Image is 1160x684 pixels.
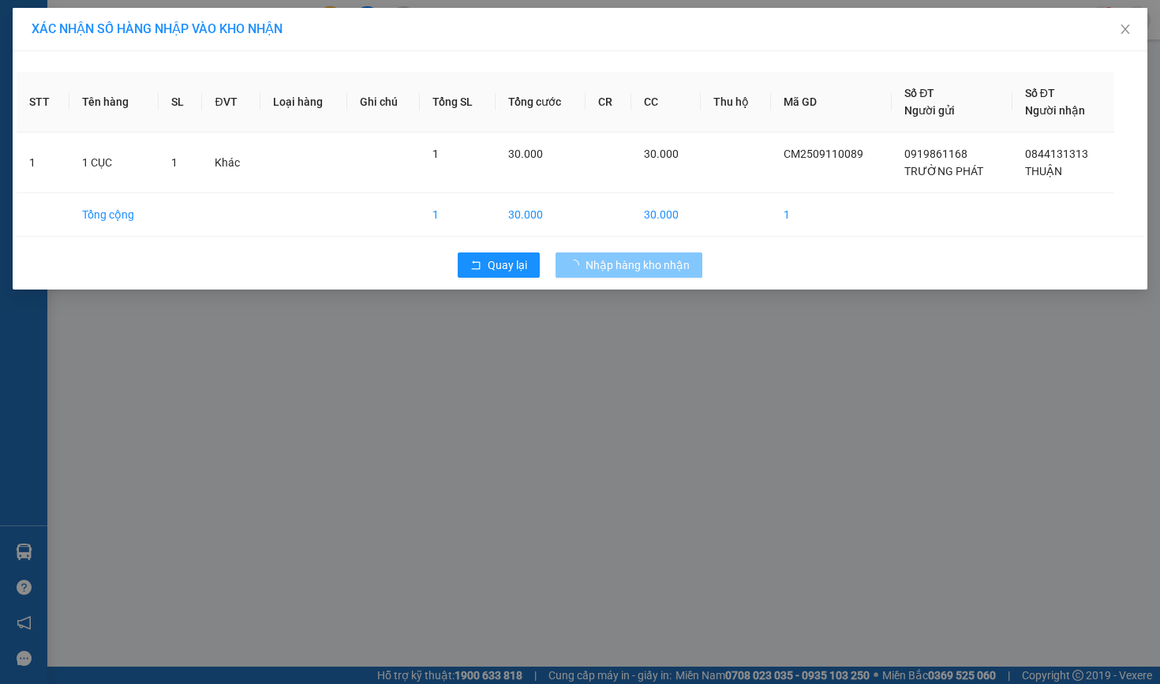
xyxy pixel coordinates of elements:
[458,252,540,278] button: rollbackQuay lại
[17,133,69,193] td: 1
[260,72,347,133] th: Loại hàng
[69,133,159,193] td: 1 CỤC
[904,165,983,178] span: TRƯỜNG PHÁT
[701,72,771,133] th: Thu hộ
[1025,104,1085,117] span: Người nhận
[432,148,439,160] span: 1
[420,193,496,237] td: 1
[631,72,701,133] th: CC
[556,252,702,278] button: Nhập hàng kho nhận
[202,133,260,193] td: Khác
[420,72,496,133] th: Tổng SL
[904,104,955,117] span: Người gửi
[784,148,863,160] span: CM2509110089
[904,87,934,99] span: Số ĐT
[771,193,892,237] td: 1
[1119,23,1132,36] span: close
[171,156,178,169] span: 1
[1025,87,1055,99] span: Số ĐT
[631,193,701,237] td: 30.000
[496,193,586,237] td: 30.000
[347,72,420,133] th: Ghi chú
[69,72,159,133] th: Tên hàng
[586,72,631,133] th: CR
[1025,148,1088,160] span: 0844131313
[69,193,159,237] td: Tổng cộng
[488,256,527,274] span: Quay lại
[1103,8,1147,52] button: Close
[644,148,679,160] span: 30.000
[496,72,586,133] th: Tổng cước
[159,72,202,133] th: SL
[586,256,690,274] span: Nhập hàng kho nhận
[470,260,481,272] span: rollback
[904,148,967,160] span: 0919861168
[508,148,543,160] span: 30.000
[202,72,260,133] th: ĐVT
[17,72,69,133] th: STT
[1025,165,1062,178] span: THUẬN
[568,260,586,271] span: loading
[771,72,892,133] th: Mã GD
[32,21,283,36] span: XÁC NHẬN SỐ HÀNG NHẬP VÀO KHO NHẬN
